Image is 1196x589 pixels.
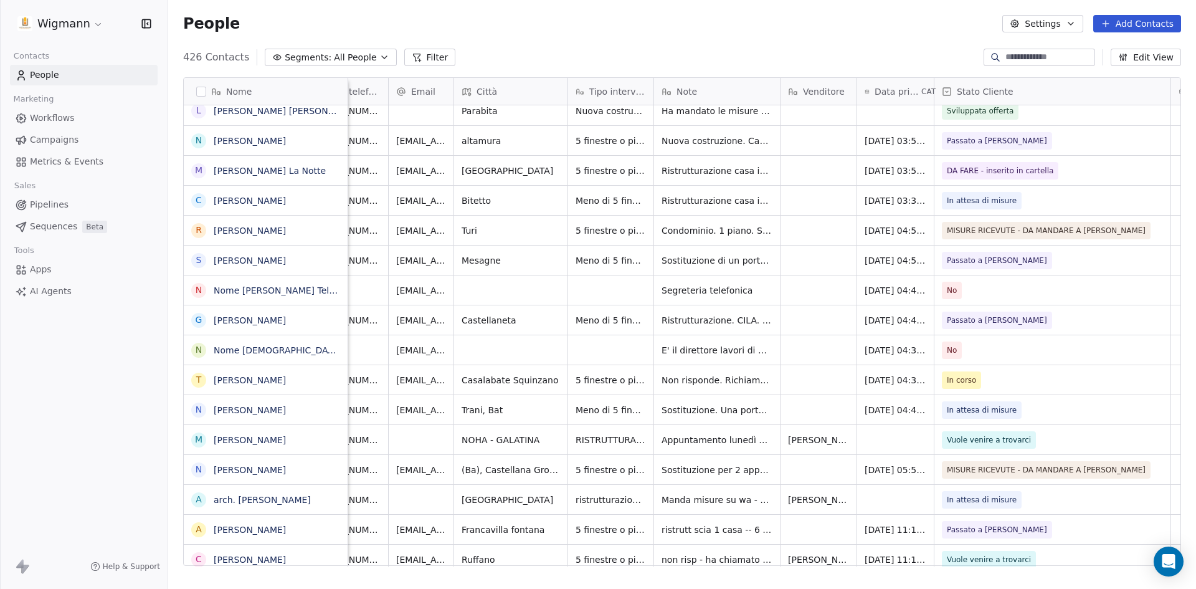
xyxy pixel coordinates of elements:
span: Workflows [30,112,75,125]
span: [DATE] 11:15 AM [865,524,926,536]
span: Help & Support [103,562,160,572]
span: CAT [921,87,936,97]
div: grid [184,105,348,567]
a: Campaigns [10,130,158,150]
div: C [196,194,202,207]
div: Note [654,78,780,105]
span: In corso [947,374,976,386]
a: [PERSON_NAME] [PERSON_NAME] [214,106,361,116]
span: Metrics & Events [30,155,103,168]
a: People [10,65,158,85]
div: S [196,254,202,267]
span: 5 finestre o più di 5 [576,464,646,476]
span: Wigmann [37,16,90,32]
span: [PHONE_NUMBER] [310,194,381,207]
span: [DATE] 04:59 PM [865,224,926,237]
span: NOHA - GALATINA [462,434,560,446]
span: Parabita [462,105,560,117]
a: Workflows [10,108,158,128]
img: 1630668995401.jpeg [17,16,32,31]
span: 5 finestre o più di 5 [576,374,646,386]
span: [DATE] 04:39 PM [865,344,926,357]
div: Email [389,78,453,105]
span: [EMAIL_ADDRESS][PERSON_NAME][DOMAIN_NAME] [396,553,446,566]
span: Tipo intervento [589,85,646,98]
span: Casalabate Squinzano [462,374,560,386]
span: [PHONE_NUMBER] [310,314,381,327]
span: Passato a [PERSON_NAME] [947,524,1047,536]
a: [PERSON_NAME] [214,315,286,325]
span: 5 finestre o più di 5 [576,553,646,566]
span: [DATE] 04:45 PM [865,404,926,416]
a: [PERSON_NAME] [214,256,286,266]
span: Nome [226,85,252,98]
a: Metrics & Events [10,151,158,172]
span: Campaigns [30,133,78,146]
span: 426 Contacts [183,50,249,65]
div: N [196,403,202,416]
span: 5 finestre o più di 5 [576,224,646,237]
span: 5 finestre o più di 5 [576,135,646,147]
span: Vuole venire a trovarci [947,434,1031,446]
span: Passato a [PERSON_NAME] [947,314,1047,327]
div: L [196,104,201,117]
span: Sostituzione per 2 appartamenti con infissi anni 70 (si rimuovo con facilità). Ciascuno da 160 me... [662,464,772,476]
div: N [196,284,202,297]
button: Wigmann [15,13,106,34]
span: Passato a [PERSON_NAME] [947,135,1047,147]
span: [EMAIL_ADDRESS][DOMAIN_NAME] [396,404,446,416]
span: RISTRUTTURAZIONE E PARTE AMPLIAMENTO ABITAZIONE. SONO GIA STATI IN [GEOGRAPHIC_DATA]. [576,434,646,446]
span: In attesa di misure [947,194,1017,207]
span: Meno di 5 finestre [576,314,646,327]
span: [PHONE_NUMBER] [310,105,381,117]
span: Ha mandato le misure su Wa. [662,105,772,117]
span: [GEOGRAPHIC_DATA] [462,165,560,177]
a: [PERSON_NAME] [214,525,286,535]
span: [GEOGRAPHIC_DATA] [462,494,560,506]
span: Nuova costruzione. Casa indipendente. [PERSON_NAME] chiudere anche subito. Pvc effetto legno (cil... [662,135,772,147]
span: Passato a [PERSON_NAME] [947,254,1047,267]
span: [EMAIL_ADDRESS][DOMAIN_NAME] [396,524,446,536]
span: [PHONE_NUMBER] [310,224,381,237]
span: [PHONE_NUMBER] [310,254,381,267]
span: [PHONE_NUMBER] [310,135,381,147]
a: Apps [10,259,158,280]
span: Sequences [30,220,77,233]
span: Stato Cliente [957,85,1013,98]
span: [PERSON_NAME] [788,494,849,506]
span: [DATE] 04:53 PM [865,254,926,267]
a: Nome [PERSON_NAME] Telefono [PHONE_NUMBER] Città Alezio Email [EMAIL_ADDRESS][DOMAIN_NAME] Inform... [214,285,1137,295]
div: A [196,523,202,536]
span: ristrutt scia 1 casa -- 6 infissi + avvolg blinkroll avorio + cassonetto + zanz -- casa indipende... [662,524,772,536]
span: No [947,284,957,297]
span: In attesa di misure [947,404,1017,416]
span: Sostituzione. Una porta 3 ante in pvc. Colore bianco/grigio chiaro. Casa indipendente. Vuole sape... [662,404,772,416]
div: M [195,164,202,177]
span: E' il direttore lavori di D'[PERSON_NAME]. Ha sbagliato. Doveva sentirsi con Ale [662,344,772,357]
span: People [30,69,59,82]
span: Marketing [8,90,59,108]
button: Filter [404,49,456,66]
span: Email [411,85,435,98]
a: [PERSON_NAME] [214,196,286,206]
button: Add Contacts [1093,15,1181,32]
span: MISURE RICEVUTE - DA MANDARE A [PERSON_NAME] [947,224,1146,237]
div: N [196,463,202,476]
button: Settings [1002,15,1083,32]
a: arch. [PERSON_NAME] [214,495,311,505]
span: [DATE] 04:38 PM [865,374,926,386]
span: Sostituzione di un portoncino d'ingresso in legno. Color marrone (attenersi alle foto). Condomini... [662,254,772,267]
span: Non risponde. Richiamato il 30/09 non risp. Mando mex [662,374,772,386]
span: [EMAIL_ADDRESS][DOMAIN_NAME] [396,344,446,357]
span: 5 finestre o più di 5 [576,165,646,177]
span: Manda misure su wa - quando sono pronti i prev viene a ritirarli [662,494,772,506]
span: Francavilla fontana [462,524,560,536]
a: [PERSON_NAME] [214,405,286,415]
span: People [183,14,240,33]
span: Segments: [285,51,331,64]
div: C [196,553,202,566]
span: [PHONE_NUMBER] [310,524,381,536]
a: [PERSON_NAME] [214,555,286,565]
span: [DATE] 05:52 PM [865,464,926,476]
span: [PHONE_NUMBER] [310,434,381,446]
